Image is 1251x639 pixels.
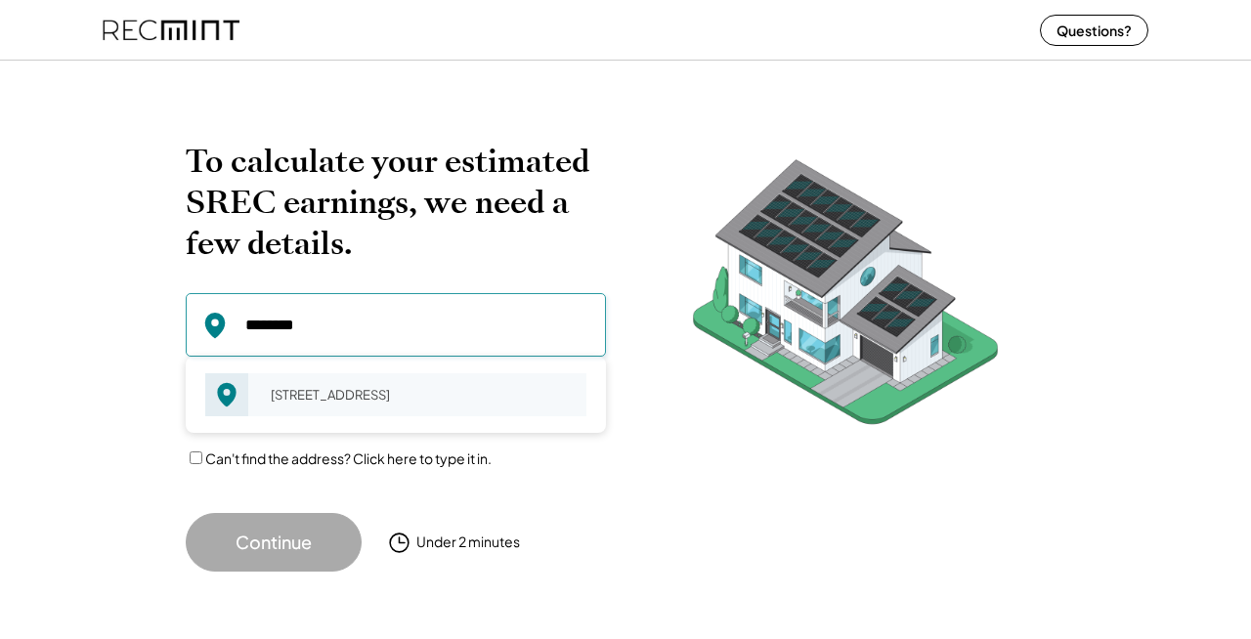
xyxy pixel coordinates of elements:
[186,141,606,264] h2: To calculate your estimated SREC earnings, we need a few details.
[205,449,492,467] label: Can't find the address? Click here to type it in.
[655,141,1036,454] img: RecMintArtboard%207.png
[258,381,586,408] div: [STREET_ADDRESS]
[103,4,239,56] img: recmint-logotype%403x%20%281%29.jpeg
[1040,15,1148,46] button: Questions?
[416,532,520,552] div: Under 2 minutes
[186,513,362,572] button: Continue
